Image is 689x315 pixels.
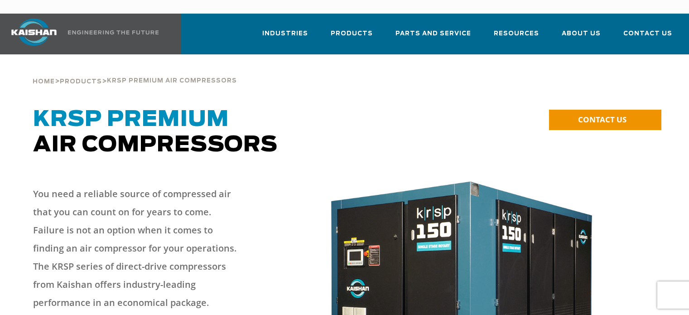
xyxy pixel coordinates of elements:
[623,29,672,39] span: Contact Us
[331,29,373,39] span: Products
[60,79,102,85] span: Products
[33,109,229,131] span: KRSP Premium
[262,22,308,53] a: Industries
[33,109,278,156] span: Air Compressors
[107,78,237,84] span: krsp premium air compressors
[68,30,159,34] img: Engineering the future
[33,79,55,85] span: Home
[549,110,661,130] a: CONTACT US
[494,29,539,39] span: Resources
[494,22,539,53] a: Resources
[33,185,245,312] p: You need a reliable source of compressed air that you can count on for years to come. Failure is ...
[33,54,237,89] div: > >
[262,29,308,39] span: Industries
[562,22,601,53] a: About Us
[33,77,55,85] a: Home
[60,77,102,85] a: Products
[395,29,471,39] span: Parts and Service
[562,29,601,39] span: About Us
[578,114,626,125] span: CONTACT US
[623,22,672,53] a: Contact Us
[395,22,471,53] a: Parts and Service
[331,22,373,53] a: Products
